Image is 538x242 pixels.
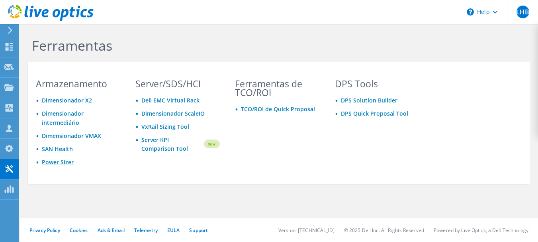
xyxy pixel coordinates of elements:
[467,8,474,16] svg: \n
[341,110,408,117] a: DPS Quick Proposal Tool
[42,110,84,126] a: Dimensionador intermediário
[36,79,120,88] h3: Armazenamento
[167,227,180,234] a: EULA
[29,227,60,234] a: Privacy Policy
[141,136,203,153] a: Server KPI Comparison Tool
[98,227,125,234] a: Ads & Email
[344,227,424,234] li: © 2025 Dell Inc. All Rights Reserved
[434,227,528,234] li: Powered by Live Optics, a Dell Technology
[141,123,189,130] a: VxRail Sizing Tool
[42,96,92,104] a: Dimensionador X2
[241,105,315,113] a: TCO/ROI de Quick Proposal
[203,135,220,153] img: new-badge.svg
[516,6,529,18] span: LHB
[42,158,74,166] a: Power Sizer
[135,79,220,88] h3: Server/SDS/HCI
[141,96,200,104] a: Dell EMC Virtual Rack
[235,79,319,97] h3: Ferramentas de TCO/ROI
[70,227,88,234] a: Cookies
[42,132,101,140] a: Dimensionador VMAX
[278,227,335,234] li: Version: [TECHNICAL_ID]
[42,145,73,153] a: SAN Health
[32,37,522,54] h1: Ferramentas
[341,96,397,104] a: DPS Solution Builder
[335,79,419,88] h3: DPS Tools
[189,227,208,234] a: Support
[134,227,158,234] a: Telemetry
[141,110,205,117] a: Dimensionador ScaleIO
